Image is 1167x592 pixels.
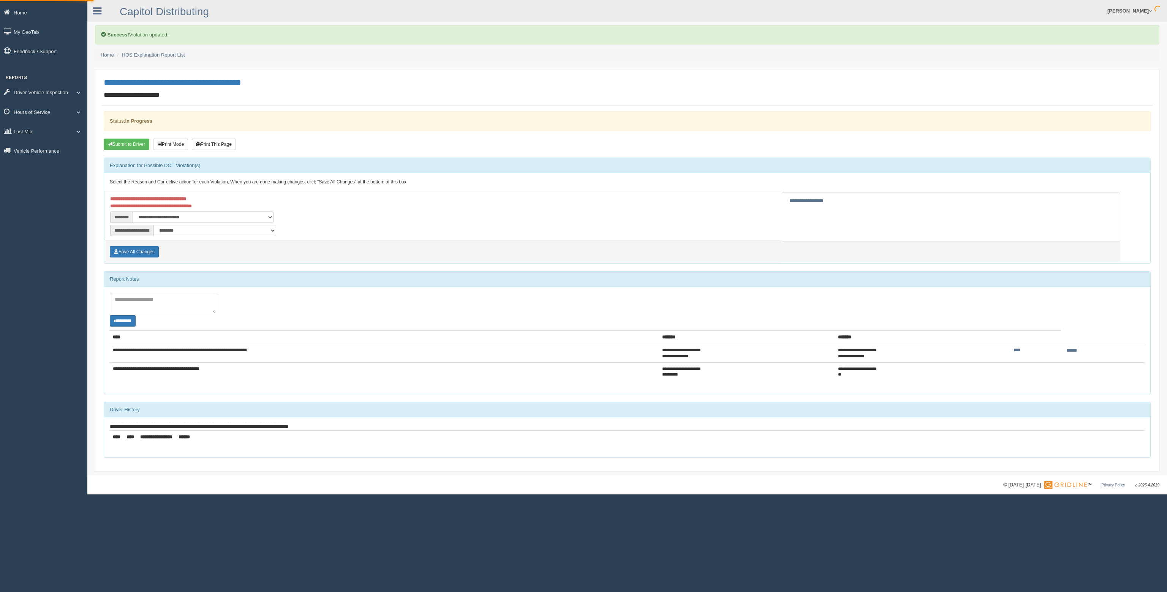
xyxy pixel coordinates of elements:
a: HOS Explanation Report List [122,52,185,58]
img: Gridline [1044,481,1087,489]
button: Print This Page [192,139,236,150]
div: Driver History [104,402,1150,417]
div: Violation updated. [95,25,1159,44]
div: Explanation for Possible DOT Violation(s) [104,158,1150,173]
div: © [DATE]-[DATE] - ™ [1003,481,1159,489]
button: Change Filter Options [110,315,136,327]
button: Print Mode [153,139,188,150]
a: Home [101,52,114,58]
span: v. 2025.4.2019 [1135,483,1159,487]
a: Privacy Policy [1101,483,1125,487]
strong: In Progress [125,118,152,124]
a: Capitol Distributing [120,6,209,17]
div: Select the Reason and Corrective action for each Violation. When you are done making changes, cli... [104,173,1150,191]
div: Report Notes [104,272,1150,287]
div: Status: [104,111,1151,131]
b: Success! [108,32,129,38]
button: Save [110,246,159,257]
button: Submit To Driver [104,139,149,150]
